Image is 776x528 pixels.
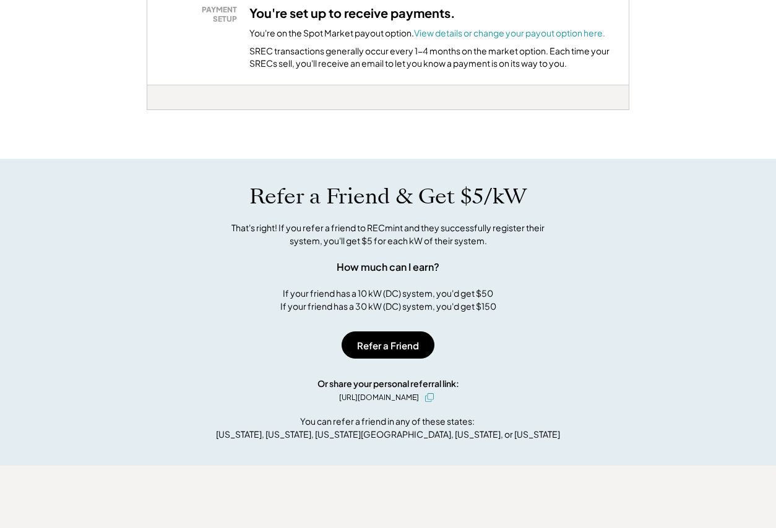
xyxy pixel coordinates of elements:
div: If your friend has a 10 kW (DC) system, you'd get $50 If your friend has a 30 kW (DC) system, you... [280,287,496,313]
div: PAYMENT SETUP [169,5,237,24]
div: That's right! If you refer a friend to RECmint and they successfully register their system, you'l... [218,221,558,247]
button: click to copy [422,390,437,405]
button: Refer a Friend [342,331,434,359]
div: [URL][DOMAIN_NAME] [339,392,419,403]
div: How much can I earn? [337,260,439,275]
h1: Refer a Friend & Get $5/kW [249,184,527,210]
div: Or share your personal referral link: [317,377,459,390]
div: You're on the Spot Market payout option. [249,27,605,40]
a: View details or change your payout option here. [414,27,605,38]
div: SREC transactions generally occur every 1-4 months on the market option. Each time your SRECs sel... [249,45,613,69]
div: nfjfjibq - MD 1.5x (BT) [147,110,182,115]
h3: You're set up to receive payments. [249,5,455,21]
div: You can refer a friend in any of these states: [US_STATE], [US_STATE], [US_STATE][GEOGRAPHIC_DATA... [216,415,560,441]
